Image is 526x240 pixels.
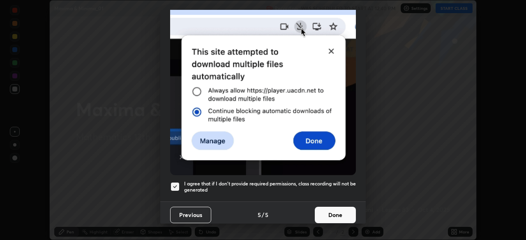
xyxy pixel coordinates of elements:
h4: / [262,210,264,219]
h5: I agree that if I don't provide required permissions, class recording will not be generated [184,181,356,193]
button: Previous [170,207,211,223]
h4: 5 [265,210,268,219]
button: Done [315,207,356,223]
h4: 5 [258,210,261,219]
